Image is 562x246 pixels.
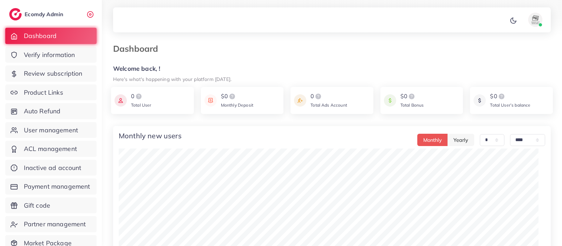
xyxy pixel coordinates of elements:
span: Inactive ad account [24,163,81,172]
button: Yearly [447,134,474,146]
img: logo [135,92,143,101]
span: Review subscription [24,69,83,78]
h5: Welcome back, ! [113,65,551,72]
span: Auto Refund [24,107,61,116]
a: Partner management [5,216,97,232]
a: avatar [520,13,545,27]
img: icon payment [384,92,396,109]
div: 0 [311,92,347,101]
h3: Dashboard [113,44,164,54]
a: Dashboard [5,28,97,44]
h4: Monthly new users [119,132,182,140]
a: Review subscription [5,65,97,82]
span: Dashboard [24,31,57,40]
img: icon payment [204,92,217,109]
a: Auto Refund [5,103,97,119]
img: icon payment [294,92,306,109]
a: Verify information [5,47,97,63]
span: User management [24,126,78,135]
button: Monthly [417,134,448,146]
span: Gift code [24,201,50,210]
a: Gift code [5,197,97,214]
a: User management [5,122,97,138]
small: Here's what's happening with your platform [DATE]. [113,76,231,82]
div: $0 [400,92,424,101]
span: Total Bonus [400,102,424,108]
img: icon payment [473,92,486,109]
h2: Ecomdy Admin [25,11,65,18]
img: avatar [528,13,542,27]
a: logoEcomdy Admin [9,8,65,20]
img: icon payment [115,92,127,109]
span: Monthly Deposit [221,102,253,108]
span: Total User’s balance [490,102,530,108]
span: Verify information [24,50,75,59]
span: Total Ads Account [311,102,347,108]
a: ACL management [5,141,97,157]
img: logo [407,92,416,101]
span: Total User [131,102,151,108]
span: Payment management [24,182,90,191]
span: Partner management [24,220,86,229]
div: $0 [221,92,253,101]
div: 0 [131,92,151,101]
img: logo [228,92,236,101]
span: Product Links [24,88,63,97]
a: Inactive ad account [5,160,97,176]
a: Product Links [5,84,97,101]
a: Payment management [5,178,97,195]
img: logo [9,8,22,20]
img: logo [314,92,322,101]
div: $0 [490,92,530,101]
span: ACL management [24,144,77,153]
img: logo [497,92,506,101]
